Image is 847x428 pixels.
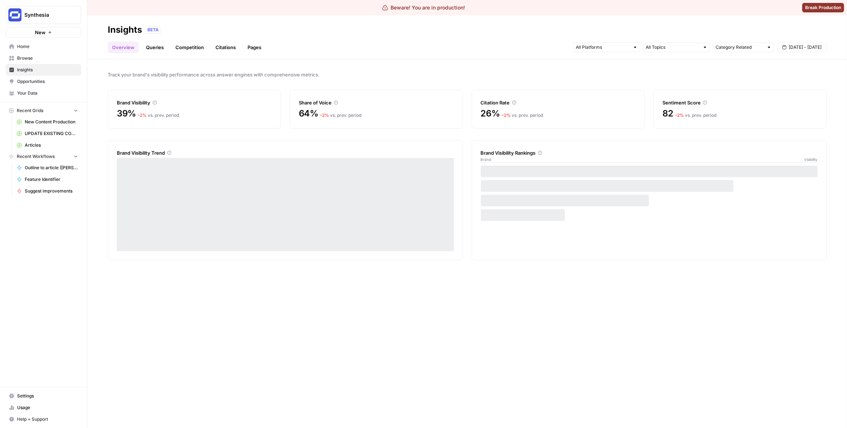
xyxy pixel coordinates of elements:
a: Queries [142,41,168,53]
span: Brand [481,156,491,162]
span: Help + Support [17,416,78,423]
span: Opportunities [17,78,78,85]
span: Usage [17,404,78,411]
span: Suggest improvements [25,188,78,194]
button: Break Production [802,3,844,12]
input: Category Related [716,44,764,51]
span: Browse [17,55,78,62]
span: UPDATE EXISTING CONTENT [25,130,78,137]
span: Settings [17,393,78,399]
div: vs. prev. period [502,112,543,119]
div: vs. prev. period [675,112,716,119]
a: Opportunities [6,76,81,87]
span: Visibility [804,156,818,162]
div: Sentiment Score [662,99,818,106]
span: Your Data [17,90,78,96]
div: vs. prev. period [320,112,361,119]
input: All Topics [646,44,700,51]
a: Pages [243,41,266,53]
span: Recent Grids [17,107,43,114]
span: Track your brand's visibility performance across answer engines with comprehensive metrics. [108,71,827,78]
span: New [35,29,45,36]
span: [DATE] - [DATE] [789,44,822,51]
a: Feature Identifier [13,174,81,185]
button: Recent Workflows [6,151,81,162]
a: Settings [6,390,81,402]
div: vs. prev. period [138,112,179,119]
div: Brand Visibility Trend [117,149,454,156]
span: Insights [17,67,78,73]
a: Outline to article ([PERSON_NAME]'s fork) [13,162,81,174]
span: 64% [299,108,318,119]
a: Your Data [6,87,81,99]
a: Insights [6,64,81,76]
span: Feature Identifier [25,176,78,183]
a: Overview [108,41,139,53]
input: All Platforms [576,44,630,51]
a: Citations [211,41,240,53]
a: Suggest improvements [13,185,81,197]
a: New Content Production [13,116,81,128]
span: Articles [25,142,78,148]
a: Home [6,41,81,52]
a: UPDATE EXISTING CONTENT [13,128,81,139]
div: Brand Visibility [117,99,272,106]
button: Recent Grids [6,105,81,116]
span: New Content Production [25,119,78,125]
span: 26% [481,108,500,119]
button: New [6,27,81,38]
span: Synthesia [24,11,68,19]
div: Share of Voice [299,99,454,106]
span: 82 [662,108,673,119]
div: BETA [145,26,161,33]
span: Outline to article ([PERSON_NAME]'s fork) [25,165,78,171]
button: Workspace: Synthesia [6,6,81,24]
span: – 2 % [138,112,147,118]
div: Beware! You are in production! [382,4,465,11]
img: Synthesia Logo [8,8,21,21]
button: [DATE] - [DATE] [777,43,827,52]
div: Citation Rate [481,99,636,106]
div: Insights [108,24,142,36]
span: Break Production [805,4,841,11]
span: – 2 % [320,112,329,118]
span: Recent Workflows [17,153,55,160]
span: 39% [117,108,136,119]
a: Competition [171,41,208,53]
div: Brand Visibility Rankings [481,149,818,156]
span: Home [17,43,78,50]
a: Usage [6,402,81,413]
a: Articles [13,139,81,151]
span: – 2 % [675,112,684,118]
span: – 2 % [502,112,511,118]
button: Help + Support [6,413,81,425]
a: Browse [6,52,81,64]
